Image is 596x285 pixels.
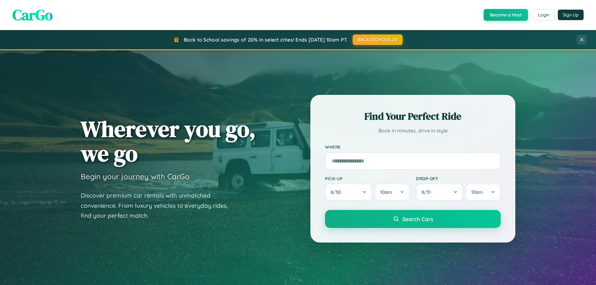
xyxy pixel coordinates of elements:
button: 8/31 [416,184,463,201]
button: 8/30 [325,184,372,201]
span: 8 / 31 [422,189,434,195]
button: Login [533,9,555,20]
p: Book in minutes, drive in style [325,126,501,135]
span: Search Cars [402,216,433,222]
h1: Wherever you go, we go [81,117,256,166]
button: Become a Host [484,9,528,21]
button: Sign Up [558,10,584,20]
span: 8 / 30 [331,189,344,195]
label: Where [325,145,501,150]
span: CarGo [12,5,53,25]
h3: Begin your journey with CarGo [81,172,190,181]
span: Back to School savings of 20% in select cities! Ends [DATE] 10am PT. [184,37,348,43]
button: Search Cars [325,210,501,228]
button: 10am [375,184,410,201]
p: Discover premium car rentals with unmatched convenience. From luxury vehicles to everyday rides, ... [81,190,236,221]
label: Pick-up [325,176,410,181]
span: 10am [380,189,392,195]
button: BACK2SCHOOL20 [353,34,403,45]
button: 10am [466,184,501,201]
span: 10am [471,189,483,195]
label: Drop-off [416,176,501,181]
h2: Find Your Perfect Ride [325,109,501,123]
